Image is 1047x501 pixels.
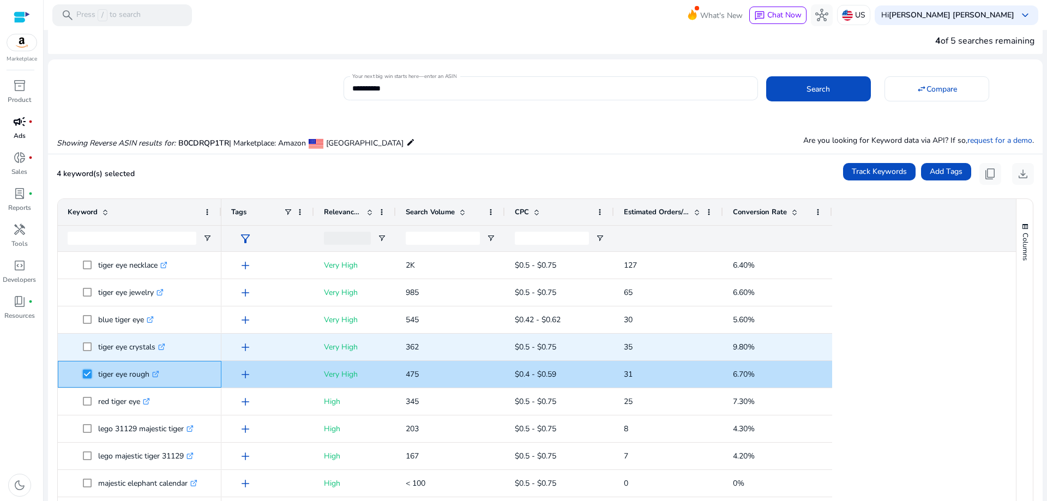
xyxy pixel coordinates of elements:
[28,191,33,196] span: fiber_manual_record
[98,418,194,440] p: lego 31129 majestic tiger
[515,396,556,407] span: $0.5 - $0.75
[406,287,419,298] span: 985
[203,234,212,243] button: Open Filter Menu
[852,166,907,177] span: Track Keywords
[979,163,1001,185] button: content_copy
[803,135,1034,146] p: Are you looking for Keyword data via API? If so, .
[68,207,98,217] span: Keyword
[13,151,26,164] span: donut_small
[98,9,107,21] span: /
[231,207,246,217] span: Tags
[324,281,386,304] p: Very High
[855,5,865,25] p: US
[239,477,252,490] span: add
[406,232,480,245] input: Search Volume Filter Input
[515,315,561,325] span: $0.42 - $0.62
[967,135,1032,146] a: request for a demo
[595,234,604,243] button: Open Filter Menu
[28,119,33,124] span: fiber_manual_record
[178,138,229,148] span: B0CDRQP1TR
[98,445,194,467] p: lego majestic tiger 31129
[406,342,419,352] span: 362
[406,396,419,407] span: 345
[733,315,755,325] span: 5.60%
[624,478,628,488] span: 0
[98,254,167,276] p: tiger eye necklace
[239,422,252,436] span: add
[352,73,456,80] mat-label: Your next big win starts here—enter an ASIN
[324,207,362,217] span: Relevance Score
[733,287,755,298] span: 6.60%
[14,131,26,141] p: Ads
[324,254,386,276] p: Very High
[733,396,755,407] span: 7.30%
[624,342,633,352] span: 35
[13,187,26,200] span: lab_profile
[239,395,252,408] span: add
[13,295,26,308] span: book_4
[13,259,26,272] span: code_blocks
[324,363,386,385] p: Very High
[815,9,828,22] span: hub
[624,207,689,217] span: Estimated Orders/Month
[324,445,386,467] p: High
[926,83,957,95] span: Compare
[4,311,35,321] p: Resources
[624,451,628,461] span: 7
[733,424,755,434] span: 4.30%
[229,138,306,148] span: | Marketplace: Amazon
[57,138,176,148] i: Showing Reverse ASIN results for:
[515,260,556,270] span: $0.5 - $0.75
[8,95,31,105] p: Product
[515,287,556,298] span: $0.5 - $0.75
[984,167,997,180] span: content_copy
[766,76,871,101] button: Search
[98,336,165,358] p: tiger eye crystals
[406,315,419,325] span: 545
[624,369,633,379] span: 31
[930,166,962,177] span: Add Tags
[935,34,1034,47] div: of 5 searches remaining
[881,11,1014,19] p: Hi
[324,390,386,413] p: High
[7,55,37,63] p: Marketplace
[733,207,787,217] span: Conversion Rate
[239,450,252,463] span: add
[406,478,425,488] span: < 100
[239,313,252,327] span: add
[1019,9,1032,22] span: keyboard_arrow_down
[515,207,529,217] span: CPC
[3,275,36,285] p: Developers
[406,136,415,149] mat-icon: edit
[61,9,74,22] span: search
[843,163,916,180] button: Track Keywords
[28,299,33,304] span: fiber_manual_record
[889,10,1014,20] b: [PERSON_NAME] [PERSON_NAME]
[767,10,802,20] span: Chat Now
[98,363,159,385] p: tiger eye rough
[733,369,755,379] span: 6.70%
[324,336,386,358] p: Very High
[98,390,150,413] p: red tiger eye
[935,35,941,47] span: 4
[1016,167,1030,180] span: download
[239,259,252,272] span: add
[98,309,154,331] p: blue tiger eye
[624,260,637,270] span: 127
[324,418,386,440] p: High
[515,342,556,352] span: $0.5 - $0.75
[624,287,633,298] span: 65
[377,234,386,243] button: Open Filter Menu
[326,138,404,148] span: [GEOGRAPHIC_DATA]
[28,155,33,160] span: fiber_manual_record
[13,479,26,492] span: dark_mode
[624,424,628,434] span: 8
[13,115,26,128] span: campaign
[13,223,26,236] span: handyman
[239,341,252,354] span: add
[733,260,755,270] span: 6.40%
[98,472,197,494] p: majestic elephant calendar
[624,315,633,325] span: 30
[406,369,419,379] span: 475
[13,79,26,92] span: inventory_2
